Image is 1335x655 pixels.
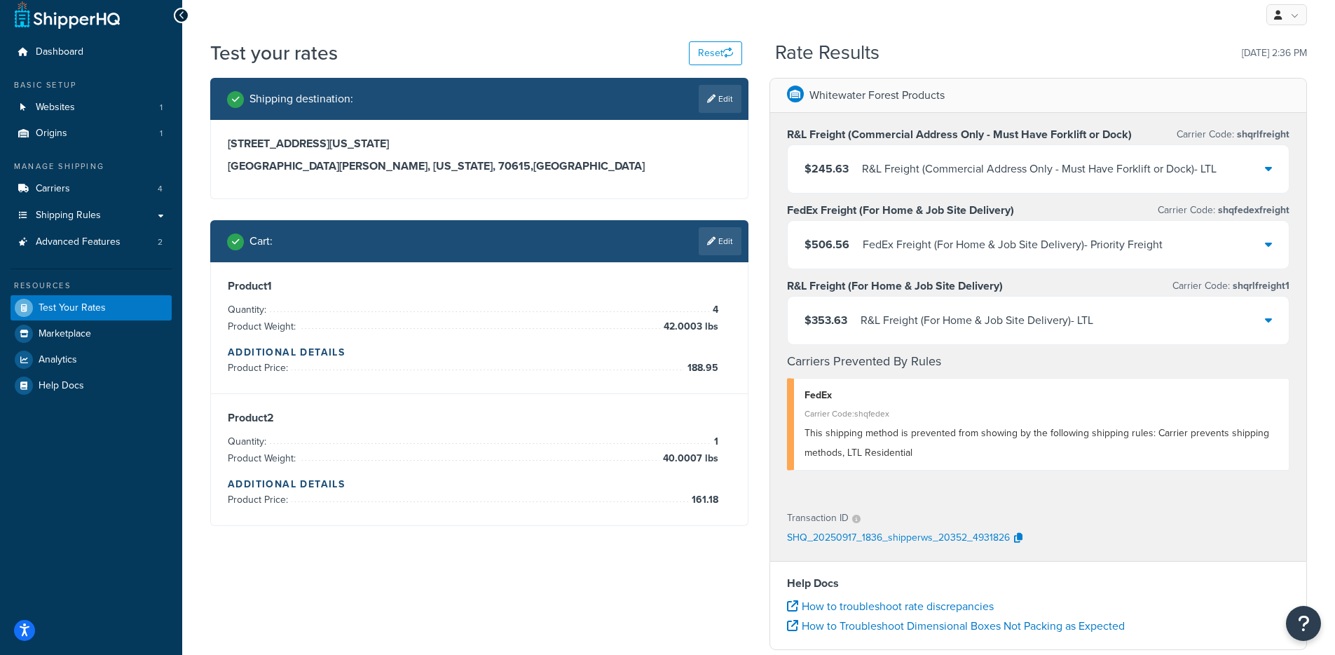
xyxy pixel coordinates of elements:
span: Origins [36,128,67,140]
span: 188.95 [684,360,718,377]
h4: Additional Details [228,345,731,360]
span: Marketplace [39,328,91,340]
p: Carrier Code: [1177,125,1289,144]
div: Resources [11,280,172,292]
a: How to troubleshoot rate discrepancies [787,598,994,614]
span: 40.0007 lbs [659,450,718,467]
h3: FedEx Freight (For Home & Job Site Delivery) [787,203,1014,217]
h3: [STREET_ADDRESS][US_STATE] [228,137,731,151]
a: Help Docs [11,373,172,398]
span: 4 [709,302,718,318]
span: Product Price: [228,360,292,375]
a: Analytics [11,347,172,372]
span: shqfedexfreight [1215,203,1289,217]
a: Websites1 [11,95,172,121]
h3: Product 1 [228,279,731,293]
h4: Help Docs [787,575,1290,592]
h4: Additional Details [228,477,731,492]
div: Basic Setup [11,79,172,91]
p: Carrier Code: [1158,201,1289,220]
a: Advanced Features2 [11,229,172,255]
button: Reset [689,41,742,65]
p: Transaction ID [787,508,849,528]
div: Carrier Code: shqfedex [805,404,1279,424]
p: [DATE] 2:36 PM [1242,43,1307,63]
span: 4 [158,183,163,195]
span: Carriers [36,183,70,195]
h2: Shipping destination : [249,93,353,105]
span: 161.18 [688,492,718,508]
h2: Rate Results [775,42,879,64]
span: Product Weight: [228,451,299,466]
a: Edit [699,227,741,255]
a: Test Your Rates [11,295,172,320]
span: Product Price: [228,492,292,507]
span: Websites [36,102,75,114]
h3: R&L Freight (For Home & Job Site Delivery) [787,279,1003,293]
button: Open Resource Center [1286,606,1321,641]
a: How to Troubleshoot Dimensional Boxes Not Packing as Expected [787,618,1125,634]
span: Advanced Features [36,236,121,248]
p: Whitewater Forest Products [809,86,945,105]
span: 42.0003 lbs [660,318,718,335]
span: $353.63 [805,312,847,328]
div: Manage Shipping [11,161,172,173]
span: This shipping method is prevented from showing by the following shipping rules: Carrier prevents ... [805,426,1269,460]
span: Shipping Rules [36,210,101,222]
a: Edit [699,85,741,113]
span: Product Weight: [228,319,299,334]
h3: Product 2 [228,411,731,425]
li: Websites [11,95,172,121]
h2: Cart : [249,235,273,248]
h3: R&L Freight (Commercial Address Only - Must Have Forklift or Dock) [787,128,1132,142]
h3: [GEOGRAPHIC_DATA][PERSON_NAME], [US_STATE], 70615 , [GEOGRAPHIC_DATA] [228,159,731,173]
span: Test Your Rates [39,302,106,314]
h1: Test your rates [210,39,338,67]
span: Quantity: [228,434,270,449]
div: FedEx [805,386,1279,405]
a: Marketplace [11,321,172,346]
p: Carrier Code: [1172,276,1289,296]
li: Advanced Features [11,229,172,255]
a: Carriers4 [11,176,172,202]
li: Origins [11,121,172,147]
h4: Carriers Prevented By Rules [787,352,1290,371]
li: Carriers [11,176,172,202]
div: R&L Freight (Commercial Address Only - Must Have Forklift or Dock) - LTL [862,159,1217,179]
span: Analytics [39,354,77,366]
a: Dashboard [11,39,172,65]
span: $506.56 [805,236,849,252]
div: R&L Freight (For Home & Job Site Delivery) - LTL [861,311,1093,330]
span: shqrlfreight [1234,127,1289,142]
span: Dashboard [36,46,83,58]
span: $245.63 [805,161,849,177]
span: 1 [160,102,163,114]
p: SHQ_20250917_1836_shipperws_20352_4931826 [787,528,1010,549]
span: Quantity: [228,302,270,317]
span: shqrlfreight1 [1230,278,1289,293]
span: 1 [160,128,163,140]
div: FedEx Freight (For Home & Job Site Delivery) - Priority Freight [863,235,1163,255]
span: 2 [158,236,163,248]
span: Help Docs [39,380,84,392]
span: 1 [711,433,718,450]
a: Origins1 [11,121,172,147]
a: Shipping Rules [11,203,172,229]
